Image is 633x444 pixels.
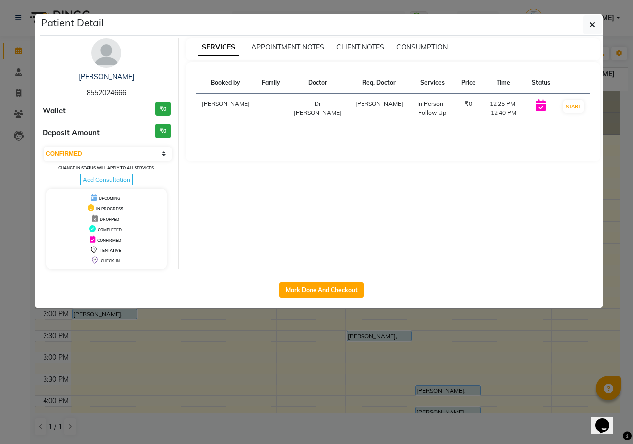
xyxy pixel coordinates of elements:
[336,43,384,51] span: CLIENT NOTES
[286,72,350,94] th: Doctor
[155,124,171,138] h3: ₹0
[563,100,584,113] button: START
[91,38,121,68] img: avatar
[87,88,126,97] span: 8552024666
[396,43,448,51] span: CONSUMPTION
[256,72,286,94] th: Family
[100,217,119,222] span: DROPPED
[100,248,121,253] span: TENTATIVE
[251,43,324,51] span: APPOINTMENT NOTES
[43,105,66,117] span: Wallet
[80,174,133,185] span: Add Consultation
[41,15,104,30] h5: Patient Detail
[198,39,239,56] span: SERVICES
[279,282,364,298] button: Mark Done And Checkout
[96,206,123,211] span: IN PROGRESS
[482,94,526,124] td: 12:25 PM-12:40 PM
[43,127,100,139] span: Deposit Amount
[591,404,623,434] iframe: chat widget
[256,94,286,124] td: -
[58,165,155,170] small: Change in status will apply to all services.
[196,72,256,94] th: Booked by
[355,100,403,107] span: [PERSON_NAME]
[482,72,526,94] th: Time
[415,99,450,117] div: In Person - Follow Up
[526,72,556,94] th: Status
[97,238,121,243] span: CONFIRMED
[101,258,120,263] span: CHECK-IN
[409,72,455,94] th: Services
[461,99,476,108] div: ₹0
[98,227,122,232] span: COMPLETED
[196,94,256,124] td: [PERSON_NAME]
[79,72,134,81] a: [PERSON_NAME]
[294,100,342,116] span: Dr [PERSON_NAME]
[99,196,120,201] span: UPCOMING
[155,102,171,116] h3: ₹0
[455,72,482,94] th: Price
[349,72,409,94] th: Req. Doctor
